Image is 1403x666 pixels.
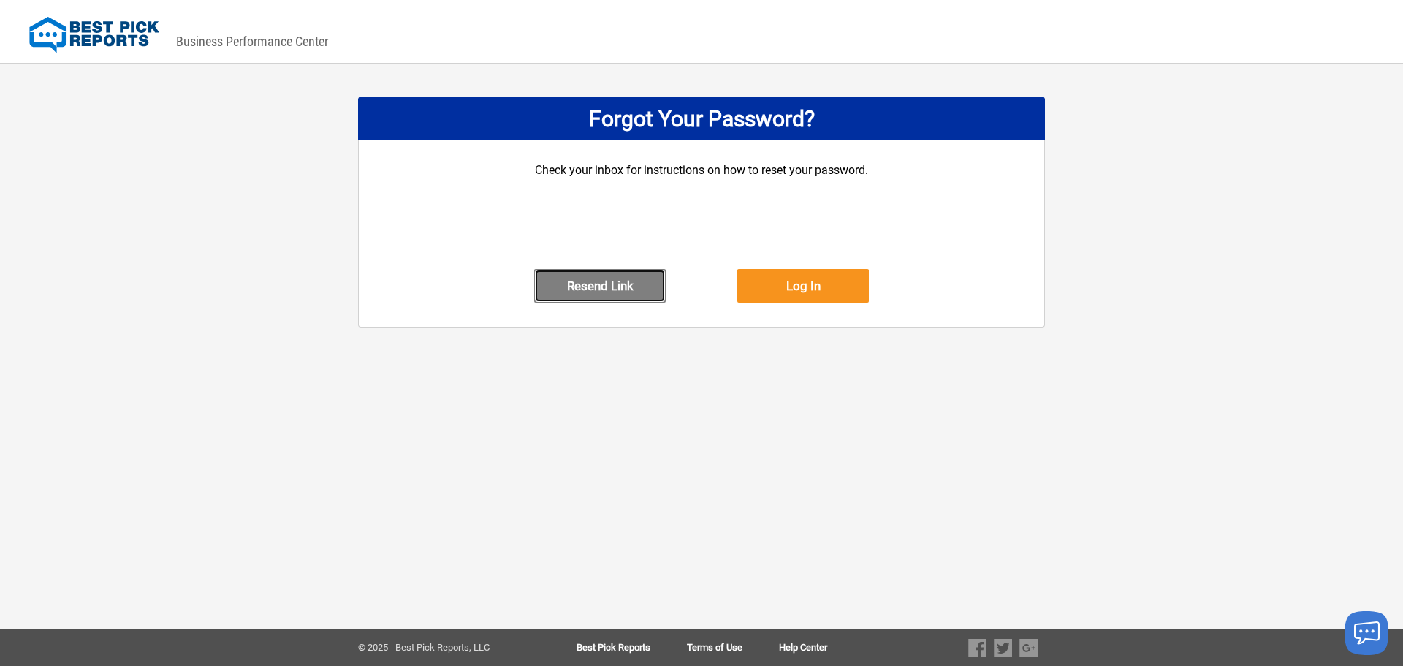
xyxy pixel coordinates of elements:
a: Help Center [779,643,827,653]
button: Resend Link [534,269,666,303]
button: Log In [737,269,869,303]
div: Check your inbox for instructions on how to reset your password. [534,162,869,269]
div: Forgot Your Password? [358,97,1045,140]
a: Best Pick Reports [577,643,687,653]
button: Launch chat [1345,611,1388,655]
div: © 2025 - Best Pick Reports, LLC [358,643,530,653]
a: Terms of Use [687,643,779,653]
img: Best Pick Reports Logo [29,17,159,53]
